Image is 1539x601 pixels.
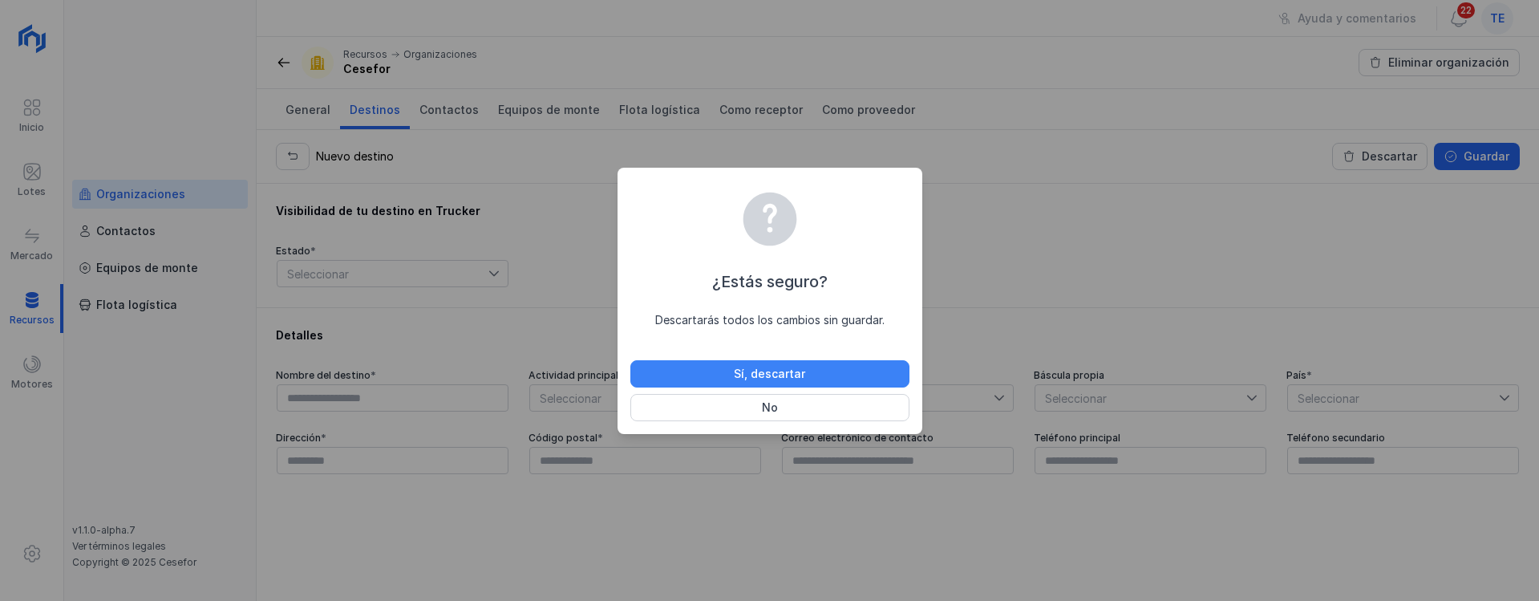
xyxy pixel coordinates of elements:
[762,400,778,416] div: No
[630,360,909,388] button: Sí, descartar
[630,312,909,328] div: Descartarás todos los cambios sin guardar.
[630,270,909,293] div: ¿Estás seguro?
[630,394,909,421] button: No
[734,366,805,382] div: Sí, descartar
